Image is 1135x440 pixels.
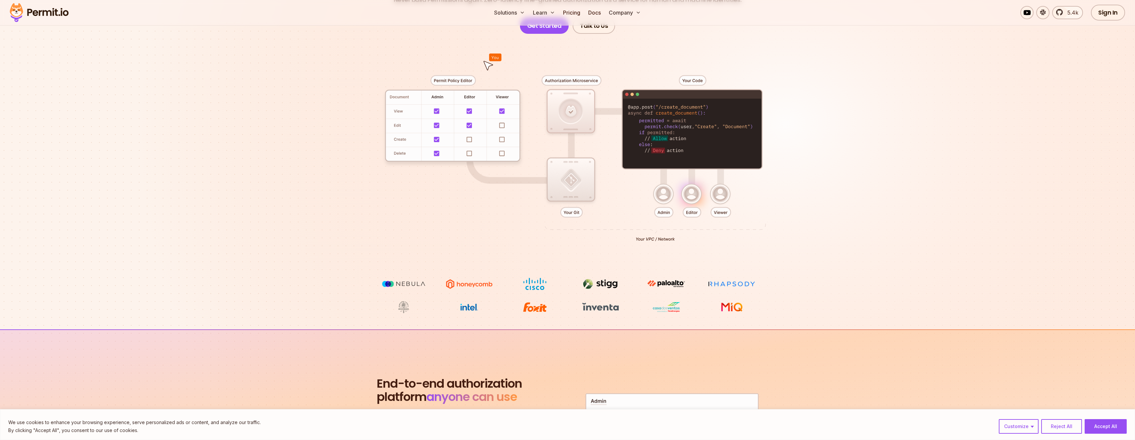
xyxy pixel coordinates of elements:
button: Accept All [1085,419,1127,434]
span: anyone can use [426,388,517,405]
a: Get Started [520,18,569,34]
button: Company [606,6,644,19]
img: Honeycomb [444,278,494,290]
span: 5.4k [1063,9,1078,17]
img: Cisco [510,278,560,290]
img: MIQ [709,302,754,313]
img: inventa [576,301,625,313]
a: Talk to Us [573,18,615,34]
span: End-to-end authorization [377,377,522,390]
img: Maricopa County Recorder\'s Office [379,301,428,313]
img: Permit logo [7,1,72,24]
a: Sign In [1091,5,1125,21]
button: Solutions [491,6,528,19]
button: Learn [530,6,558,19]
img: Foxit [510,301,560,313]
a: 5.4k [1052,6,1083,19]
p: By clicking "Accept All", you consent to our use of cookies. [8,426,261,434]
img: Rhapsody Health [707,278,757,290]
a: Pricing [560,6,583,19]
p: We use cookies to enhance your browsing experience, serve personalized ads or content, and analyz... [8,418,261,426]
a: Docs [586,6,603,19]
img: Casa dos Ventos [641,301,691,313]
img: Nebula [379,278,428,290]
button: Customize [999,419,1039,434]
button: Reject All [1041,419,1082,434]
img: Stigg [576,278,625,290]
h2: platform [377,377,522,404]
img: Intel [444,301,494,313]
img: paloalto [641,278,691,290]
